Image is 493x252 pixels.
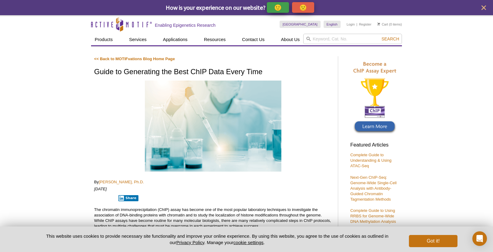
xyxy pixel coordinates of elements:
p: 🙂 [274,4,282,11]
h3: Featured Articles [350,143,399,148]
a: English [324,21,341,28]
a: [PERSON_NAME], Ph.D. [99,180,144,184]
img: Best ChIP results [145,80,281,172]
a: Resources [200,34,229,45]
span: How is your experience on our website? [166,4,266,11]
a: Next-Gen ChIP-Seq: Genome-Wide Single-Cell Analysis with Antibody-Guided Chromatin Tagmentation M... [350,175,396,202]
a: About Us [277,34,304,45]
button: Got it! [409,235,457,247]
em: [DATE] [94,187,107,191]
img: Become a ChIP Assay Expert [350,59,399,135]
p: 🙁 [299,4,307,11]
a: Applications [159,34,191,45]
a: Privacy Policy [176,240,204,245]
a: Complete Guide to Understanding & Using ATAC-Seq [350,153,392,168]
a: Services [125,34,150,45]
a: Products [91,34,116,45]
a: Contact Us [238,34,268,45]
p: The chromatin immunoprecipitation (ChIP) assay has become one of the most popular laboratory tech... [94,207,332,229]
span: Search [382,36,399,41]
h1: Guide to Generating the Best ChIP Data Every Time [94,68,332,77]
div: Open Intercom Messenger [472,231,487,246]
a: [GEOGRAPHIC_DATA] [280,21,321,28]
button: Search [380,36,401,42]
button: cookie settings [233,240,263,245]
a: Cart [377,22,388,26]
li: | [356,21,357,28]
button: close [480,4,488,12]
a: Register [359,22,371,26]
a: << Back to MOTIFvations Blog Home Page [94,57,175,61]
a: Login [347,22,355,26]
p: By [94,179,332,185]
button: Share [118,195,139,201]
input: Keyword, Cat. No. [303,34,402,44]
li: (0 items) [377,21,402,28]
p: This website uses cookies to provide necessary site functionality and improve your online experie... [36,233,399,246]
img: Your Cart [377,22,380,26]
a: Complete Guide to Using RRBS for Genome-Wide DNA Methylation Analysis [350,208,396,224]
iframe: X Post Button [94,195,114,201]
h2: Enabling Epigenetics Research [155,22,216,28]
